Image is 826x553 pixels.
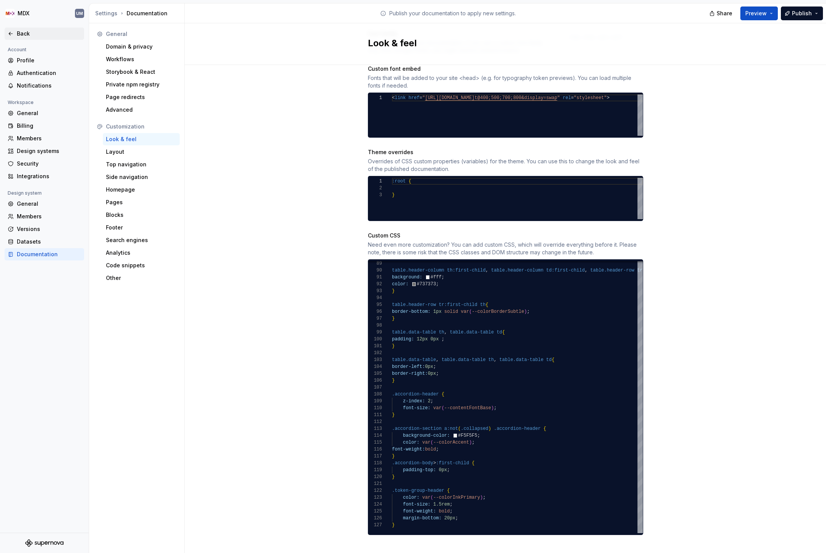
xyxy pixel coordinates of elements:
[392,309,431,314] span: border-bottom:
[392,357,436,363] span: table.data-table
[485,268,488,273] span: ,
[5,80,84,92] a: Notifications
[368,522,382,529] div: 127
[368,232,643,239] div: Custom CSS
[403,467,436,473] span: padding-top:
[368,370,382,377] div: 105
[447,268,486,273] span: th:first-child
[368,192,382,198] div: 3
[5,248,84,260] a: Documentation
[368,501,382,508] div: 124
[496,330,502,335] span: td
[368,356,382,363] div: 103
[368,322,382,329] div: 98
[792,10,812,17] span: Publish
[447,467,450,473] span: ;
[439,467,447,473] span: 0px
[5,189,45,198] div: Design system
[5,210,84,223] a: Members
[524,309,527,314] span: )
[472,460,474,466] span: {
[425,364,433,369] span: 0px
[103,91,180,103] a: Page redirects
[480,495,483,500] span: )
[485,302,488,307] span: {
[439,302,477,307] span: tr:first-child
[103,158,180,171] a: Top navigation
[450,330,494,335] span: table.data-table
[18,10,29,17] div: MDX
[103,259,180,272] a: Code snippets
[106,274,177,282] div: Other
[585,268,587,273] span: ,
[499,357,543,363] span: table.data-table
[368,453,382,460] div: 117
[403,433,449,438] span: background-color:
[447,488,450,493] span: {
[389,10,516,17] p: Publish your documentation to apply new settings.
[392,343,395,349] span: }
[25,539,63,547] a: Supernova Logo
[403,440,419,445] span: color:
[106,106,177,114] div: Advanced
[368,267,382,274] div: 90
[368,74,643,89] div: Fonts that will be added to your site <head> (e.g. for typography token previews). You can load m...
[17,147,81,155] div: Design systems
[436,447,439,452] span: ;
[455,516,458,521] span: ;
[106,43,177,50] div: Domain & privacy
[106,135,177,143] div: Look & feel
[5,9,15,18] img: e41497f2-3305-4231-9db9-dd4d728291db.png
[368,425,382,432] div: 113
[428,398,430,404] span: 2
[475,95,557,101] span: t@400;500;700;800&display=swap
[441,337,444,342] span: ;
[368,281,382,288] div: 92
[546,357,551,363] span: td
[103,247,180,259] a: Analytics
[103,196,180,208] a: Pages
[491,405,494,411] span: )
[433,460,436,466] span: >
[368,336,382,343] div: 100
[368,288,382,294] div: 93
[469,309,472,314] span: (
[368,260,382,267] div: 89
[392,378,395,383] span: }
[395,95,406,101] span: link
[436,460,469,466] span: :first-child
[430,495,433,500] span: (
[433,309,442,314] span: 1px
[17,213,81,220] div: Members
[436,371,439,376] span: ;
[5,54,84,67] a: Profile
[368,398,382,405] div: 109
[368,405,382,411] div: 110
[368,508,382,515] div: 125
[637,268,642,273] span: tr
[403,398,425,404] span: z-index:
[103,53,180,65] a: Workflows
[441,405,444,411] span: (
[425,95,475,101] span: [URL][DOMAIN_NAME]
[368,439,382,446] div: 115
[403,516,441,521] span: margin-bottom:
[392,330,436,335] span: table.data-table
[17,135,81,142] div: Members
[392,412,395,418] span: }
[606,95,609,101] span: >
[368,94,382,101] div: 1
[494,357,496,363] span: ,
[106,93,177,101] div: Page redirects
[740,7,778,20] button: Preview
[106,161,177,168] div: Top navigation
[436,357,439,363] span: ,
[368,411,382,418] div: 111
[17,57,81,64] div: Profile
[103,104,180,116] a: Advanced
[422,495,431,500] span: var
[461,426,488,431] span: .collapsed
[368,487,382,494] div: 122
[5,145,84,157] a: Design systems
[444,330,447,335] span: ,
